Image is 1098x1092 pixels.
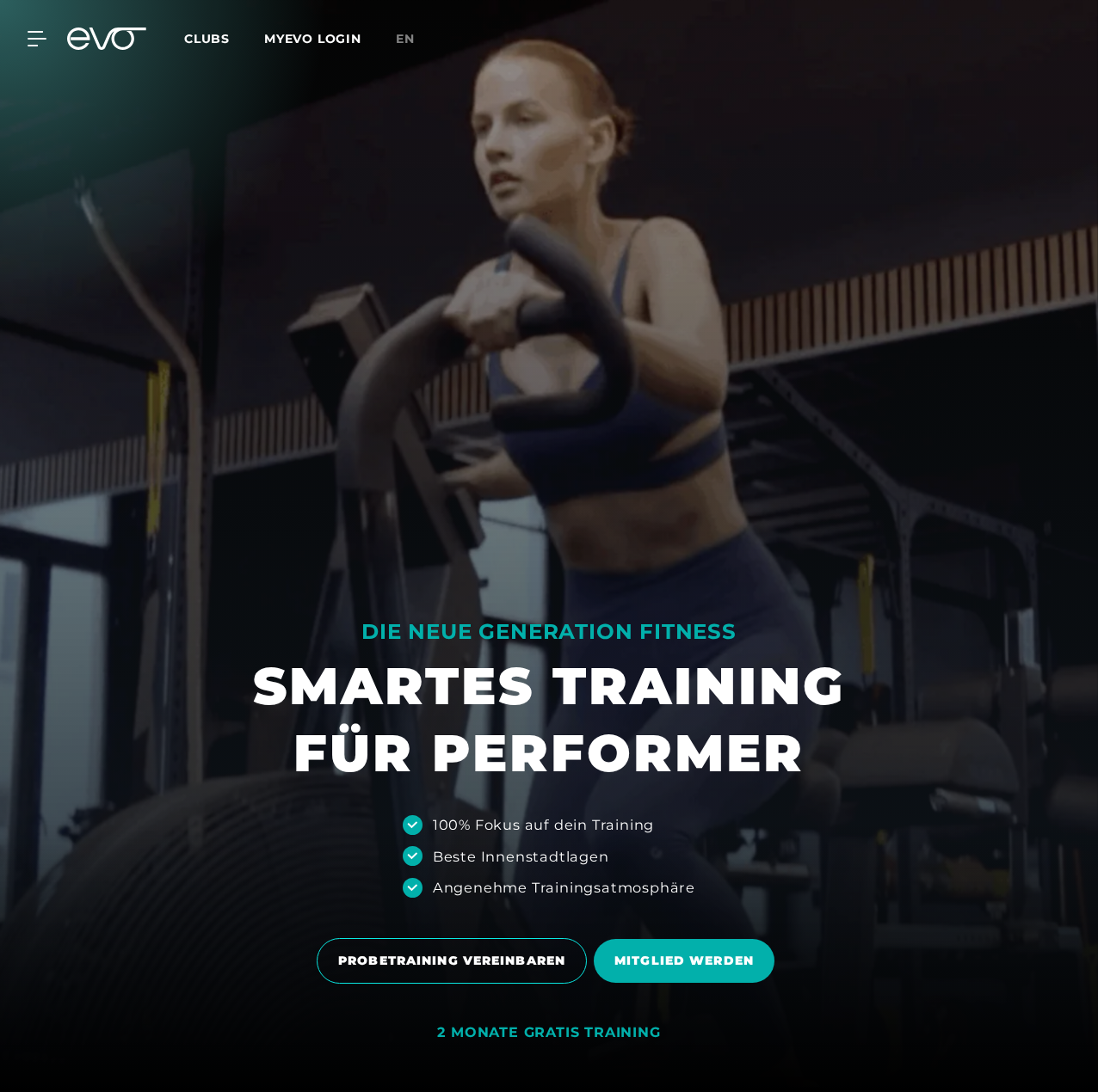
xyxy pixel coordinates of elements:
div: 2 MONATE GRATIS TRAINING [437,1024,660,1042]
a: en [396,29,435,49]
a: MITGLIED WERDEN [594,926,781,996]
span: MITGLIED WERDEN [614,952,754,970]
span: PROBETRAINING VEREINBAREN [338,952,565,970]
span: en [396,31,415,46]
a: Clubs [184,30,264,46]
h1: SMARTES TRAINING FÜR PERFORMER [253,653,845,787]
a: PROBETRAINING VEREINBAREN [317,925,594,997]
div: Angenehme Trainingsatmosphäre [433,877,695,898]
div: Beste Innenstadtlagen [433,846,609,867]
span: Clubs [184,31,230,46]
div: 100% Fokus auf dein Training [433,814,654,835]
a: MYEVO LOGIN [264,31,361,46]
div: DIE NEUE GENERATION FITNESS [253,618,845,646]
